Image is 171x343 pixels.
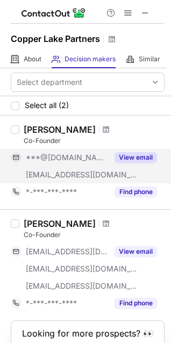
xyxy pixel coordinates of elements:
span: [EMAIL_ADDRESS][DOMAIN_NAME] [26,264,138,274]
div: Select department [17,77,82,88]
span: Select all (2) [25,101,69,110]
button: Reveal Button [115,187,157,197]
div: [PERSON_NAME] [24,124,96,135]
div: Co-Founder [24,136,165,146]
span: ***@[DOMAIN_NAME] [26,153,108,162]
header: Looking for more prospects? 👀 [22,328,154,338]
button: Reveal Button [115,246,157,257]
button: Reveal Button [115,298,157,309]
span: Similar [139,55,160,63]
span: About [24,55,41,63]
span: [EMAIL_ADDRESS][DOMAIN_NAME] [26,247,108,256]
div: Co-Founder [24,230,165,240]
div: [PERSON_NAME] [24,218,96,229]
span: [EMAIL_ADDRESS][DOMAIN_NAME] [26,281,138,291]
button: Reveal Button [115,152,157,163]
span: [EMAIL_ADDRESS][DOMAIN_NAME] [26,170,138,180]
img: ContactOut v5.3.10 [22,6,86,19]
span: Decision makers [65,55,116,63]
h1: Copper Lake Partners [11,32,100,45]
